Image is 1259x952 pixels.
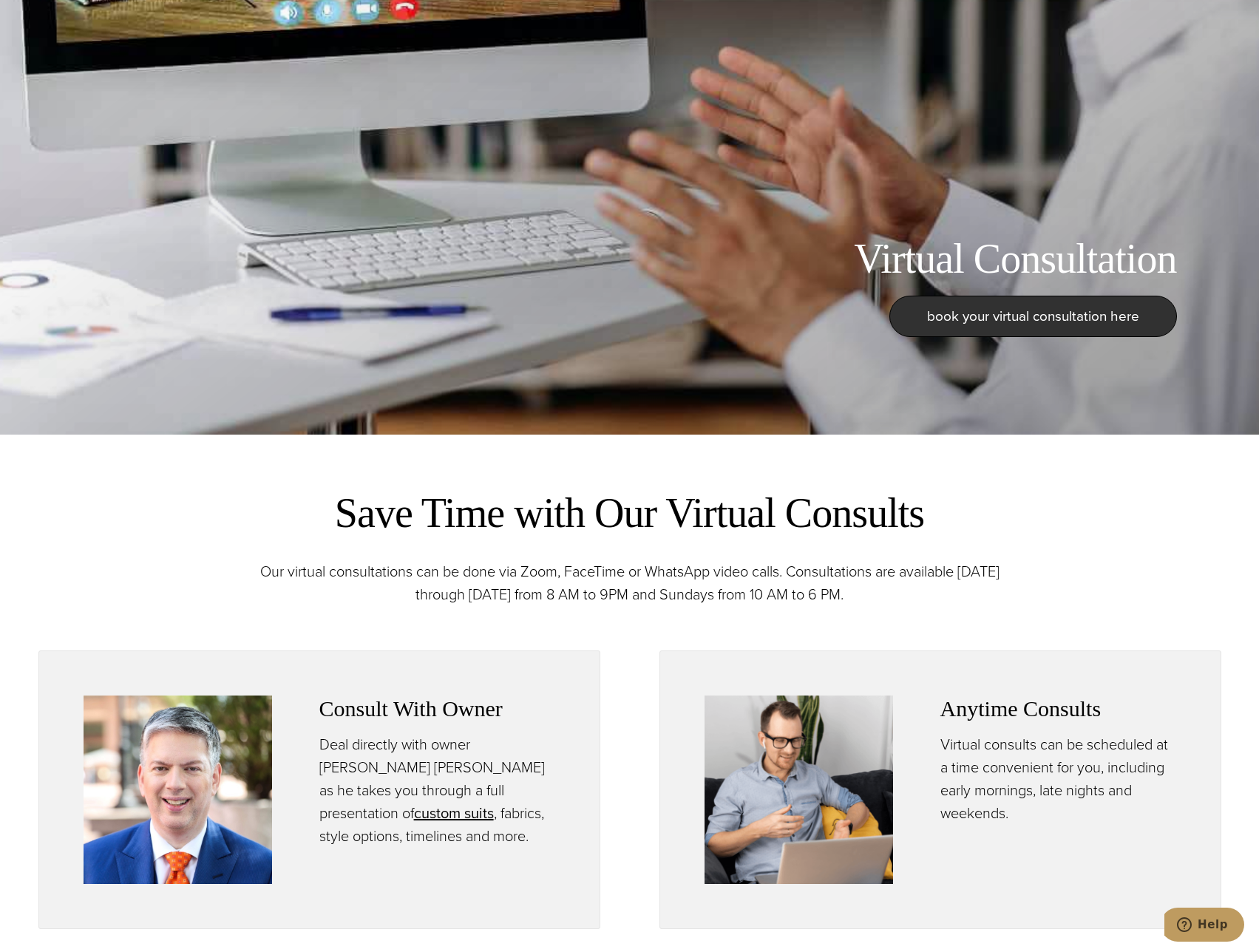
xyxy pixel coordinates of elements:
img: Client looking at computer having a virtual zoom call [705,696,893,884]
iframe: Opens a widget where you can chat to one of our agents [1164,908,1244,945]
h3: Consult With Owner [319,696,555,722]
a: custom suits [414,802,494,824]
p: Virtual consults can be scheduled at a time convenient for you, including early mornings, late ni... [940,733,1176,825]
p: Deal directly with owner [PERSON_NAME] [PERSON_NAME] as he takes you through a full presentation ... [319,733,555,848]
span: book your virtual consultation here [927,305,1139,327]
h3: Anytime Consults [940,696,1176,722]
p: Our virtual consultations can be done via Zoom, FaceTime or WhatsApp video calls. Consultations a... [238,560,1022,606]
a: book your virtual consultation here [889,296,1177,337]
h1: Virtual Consultation [854,234,1176,284]
img: Picture of Alan David Horowitz [84,696,272,884]
h2: Save Time with Our Virtual Consults [238,486,1022,540]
